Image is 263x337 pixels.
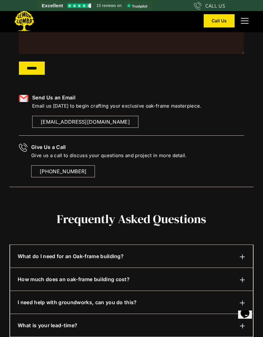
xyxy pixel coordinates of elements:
h2: Frequently asked questions [9,212,254,226]
span: Excellent [42,2,63,9]
a: CALL US [194,2,225,9]
h6: I need help with groundworks, can you do this? [18,299,137,306]
div: Give us a call to discuss your questions and project in more detail. [31,152,187,159]
h6: Send Us an Email [32,94,202,101]
img: Trustpilot logo [126,3,147,8]
iframe: chat widget [236,310,257,331]
div: Call Us [212,19,227,23]
h6: What is your lead-time? [18,322,77,329]
div: menu [237,13,250,28]
div: [PHONE_NUMBER] [40,168,86,175]
a: See Lemon Lumba reviews on Trustpilot [38,1,152,10]
span: 15 reviews on [96,2,122,9]
h6: Give Us a Call [31,143,187,151]
div: CALL US [205,2,225,9]
img: Trustpilot 4.5 stars [67,3,91,8]
a: [EMAIL_ADDRESS][DOMAIN_NAME] [32,116,138,128]
h6: How much does an oak-frame building cost? [18,275,130,283]
div: Email us [DATE] to begin crafting your exclusive oak-frame masterpiece. [32,102,202,109]
div: [EMAIL_ADDRESS][DOMAIN_NAME] [41,118,130,126]
h6: What do I need for an Oak-frame building? [18,252,124,260]
a: Call Us [204,14,235,27]
a: [PHONE_NUMBER] [31,165,95,177]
